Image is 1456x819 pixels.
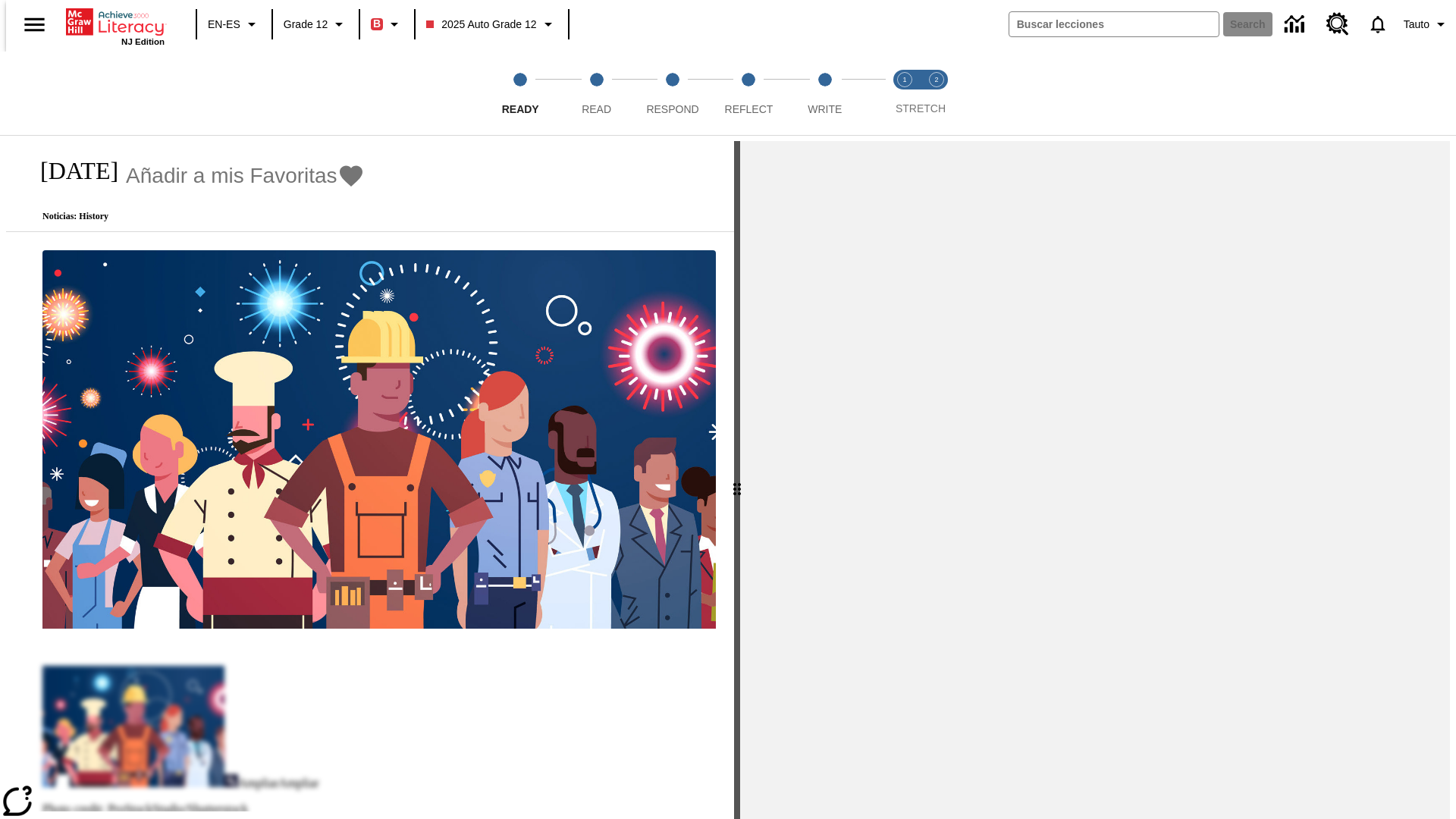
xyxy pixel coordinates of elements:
div: activity [740,141,1450,819]
button: Stretch Respond step 2 of 2 [915,52,959,135]
div: Portada [66,5,165,46]
button: Ready step 1 of 5 [476,52,564,135]
button: Reflect step 4 of 5 [704,52,792,135]
button: Abrir el menú lateral [12,2,57,47]
span: Añadir a mis Favoritas [126,164,337,188]
span: Ready [502,103,539,115]
text: 2 [934,76,938,83]
span: Tauto [1404,17,1429,33]
span: STRETCH [896,102,946,115]
button: Write step 5 of 5 [781,52,869,135]
button: Perfil/Configuración [1398,11,1456,38]
span: 2025 Auto Grade 12 [426,17,536,33]
text: 1 [902,76,906,83]
span: Grade 12 [284,17,328,33]
span: Read [582,103,611,115]
button: Stretch Read step 1 of 2 [883,52,927,135]
div: reading [6,141,734,811]
span: Respond [646,103,698,115]
span: NJ Edition [121,37,165,46]
h1: [DATE] [24,157,118,185]
span: B [373,14,381,33]
button: Añadir a mis Favoritas - Día del Trabajo [126,162,365,189]
button: Language: EN-ES, Selecciona un idioma [202,11,267,38]
a: Centro de información [1276,4,1317,45]
span: EN-ES [208,17,240,33]
button: Respond step 3 of 5 [629,52,717,135]
button: Class: 2025 Auto Grade 12, Selecciona una clase [420,11,563,38]
button: Boost El color de la clase es rojo. Cambiar el color de la clase. [365,11,409,38]
span: Reflect [725,103,773,115]
span: Write [808,103,842,115]
p: Noticias: History [24,211,365,222]
button: Grado: Grade 12, Elige un grado [278,11,354,38]
div: Pulsa la tecla de intro o la barra espaciadora y luego presiona las flechas de derecha e izquierd... [734,141,740,819]
a: Centro de recursos, Se abrirá en una pestaña nueva. [1317,4,1358,45]
button: Read step 2 of 5 [552,52,640,135]
input: search field [1009,12,1219,36]
a: Notificaciones [1358,5,1398,44]
img: A banner with a blue background shows an illustrated row of diverse men and women dressed in clot... [42,250,716,629]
